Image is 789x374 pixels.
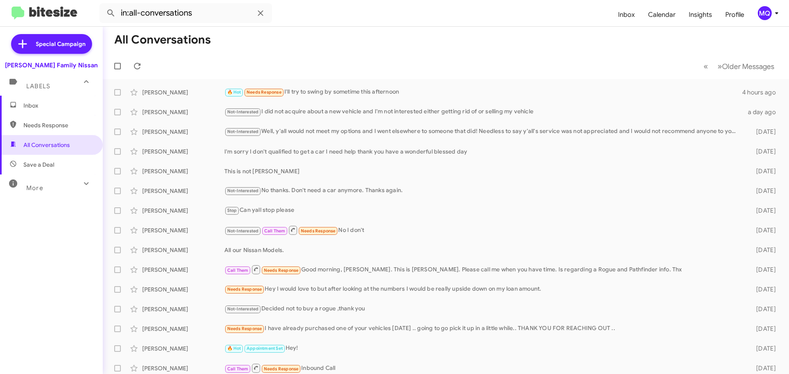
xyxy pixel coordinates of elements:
[26,184,43,192] span: More
[36,40,85,48] span: Special Campaign
[142,187,224,195] div: [PERSON_NAME]
[227,306,259,312] span: Not-Interested
[743,266,782,274] div: [DATE]
[142,147,224,156] div: [PERSON_NAME]
[743,285,782,294] div: [DATE]
[224,285,743,294] div: Hey I would love to but after looking at the numbers I would be really upside down on my loan amo...
[224,107,743,117] div: I did not acquire about a new vehicle and I'm not interested either getting rid of or selling my ...
[142,226,224,234] div: [PERSON_NAME]
[704,61,708,71] span: «
[142,266,224,274] div: [PERSON_NAME]
[227,109,259,115] span: Not-Interested
[99,3,272,23] input: Search
[713,58,779,75] button: Next
[227,346,241,351] span: 🔥 Hot
[142,344,224,353] div: [PERSON_NAME]
[23,101,93,110] span: Inbox
[224,167,743,175] div: This is not [PERSON_NAME]
[227,129,259,134] span: Not-Interested
[264,228,286,234] span: Call Them
[26,83,50,90] span: Labels
[224,186,743,195] div: No thanks. Don't need a car anymore. Thanks again.
[743,305,782,313] div: [DATE]
[743,128,782,136] div: [DATE]
[227,228,259,234] span: Not-Interested
[142,207,224,215] div: [PERSON_NAME]
[751,6,780,20] button: MQ
[224,127,743,136] div: Well, y'all would not meet my options and I went elsewhere to someone that did! Needless to say y...
[247,89,281,95] span: Needs Response
[142,167,224,175] div: [PERSON_NAME]
[227,89,241,95] span: 🔥 Hot
[227,326,262,331] span: Needs Response
[641,3,682,27] a: Calendar
[142,128,224,136] div: [PERSON_NAME]
[743,246,782,254] div: [DATE]
[224,324,743,333] div: I have already purchased one of your vehicles [DATE] .. going to go pick it up in a little while....
[264,268,299,273] span: Needs Response
[301,228,336,234] span: Needs Response
[227,188,259,193] span: Not-Interested
[224,363,743,373] div: Inbound Call
[227,366,249,372] span: Call Them
[227,208,237,213] span: Stop
[743,108,782,116] div: a day ago
[142,305,224,313] div: [PERSON_NAME]
[743,207,782,215] div: [DATE]
[5,61,98,69] div: [PERSON_NAME] Family Nissan
[699,58,713,75] button: Previous
[743,147,782,156] div: [DATE]
[224,225,743,235] div: No I don't
[142,108,224,116] div: [PERSON_NAME]
[227,268,249,273] span: Call Them
[247,346,283,351] span: Appointment Set
[611,3,641,27] a: Inbox
[224,87,742,97] div: I'll try to swing by sometime this afternoon
[264,366,299,372] span: Needs Response
[224,246,743,254] div: All our Nissan Models.
[699,58,779,75] nav: Page navigation example
[23,121,93,129] span: Needs Response
[142,285,224,294] div: [PERSON_NAME]
[743,226,782,234] div: [DATE]
[142,364,224,372] div: [PERSON_NAME]
[743,325,782,333] div: [DATE]
[224,264,743,275] div: Good morning, [PERSON_NAME]. This is [PERSON_NAME]. Please call me when you have time. Is regardi...
[717,61,722,71] span: »
[743,364,782,372] div: [DATE]
[114,33,211,46] h1: All Conversations
[142,325,224,333] div: [PERSON_NAME]
[722,62,774,71] span: Older Messages
[743,167,782,175] div: [DATE]
[742,88,782,96] div: 4 hours ago
[224,304,743,314] div: Decided not to buy a rogue ,thank you
[224,147,743,156] div: I'm sorry I don't qualified to get a car I need help thank you have a wonderful blessed day
[682,3,719,27] a: Insights
[227,287,262,292] span: Needs Response
[224,344,743,353] div: Hey!
[224,206,743,215] div: Can yall stop please
[743,344,782,353] div: [DATE]
[142,88,224,96] div: [PERSON_NAME]
[758,6,772,20] div: MQ
[719,3,751,27] a: Profile
[11,34,92,54] a: Special Campaign
[23,161,54,169] span: Save a Deal
[23,141,70,149] span: All Conversations
[142,246,224,254] div: [PERSON_NAME]
[743,187,782,195] div: [DATE]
